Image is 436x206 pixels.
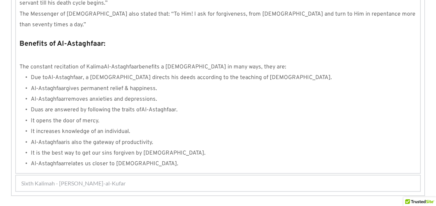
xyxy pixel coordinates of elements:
[176,106,178,113] span: .
[31,150,206,157] span: It is the best way to get our sins forgiven by [DEMOGRAPHIC_DATA].
[19,39,105,49] strong: Benefits of Al-Astaghfaar:
[31,85,66,92] span: Al-Astaghfaar
[104,63,139,71] span: Al-Astaghfaar
[31,96,66,103] span: Al-Astaghfaar
[19,11,417,28] span: The Messenger of [DEMOGRAPHIC_DATA] also stated that: “To Him! I ask for forgiveness, from [DEMOG...
[66,160,178,167] span: relates us closer to [DEMOGRAPHIC_DATA].
[31,128,130,135] span: It increases knowledge of an individual.
[141,106,176,113] span: Al-Astaghfaar
[66,96,157,103] span: removes anxieties and depressions.
[31,117,99,124] span: It opens the door of mercy.
[31,74,48,81] span: Due to
[31,106,141,113] span: Duas are answered by following the traits of
[66,139,153,146] span: is also the gateway of productivity.
[21,179,126,188] span: Sixth Kalimah - [PERSON_NAME]-al-Kufar
[19,63,104,71] span: The constant recitation of Kalima
[66,85,157,92] span: gives permanent relief & happiness.
[83,74,332,81] span: , a [DEMOGRAPHIC_DATA] directs his deeds according to the teaching of [DEMOGRAPHIC_DATA].
[139,63,286,71] span: benefits a [DEMOGRAPHIC_DATA] in many ways, they are:
[31,160,66,167] span: Al-Astaghfaar
[31,139,66,146] span: Al-Astaghfaar
[48,74,83,81] span: Al-Astaghfaar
